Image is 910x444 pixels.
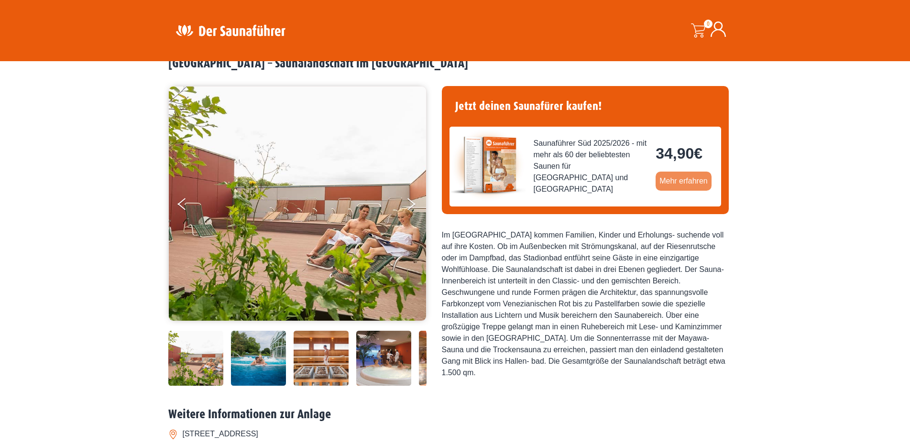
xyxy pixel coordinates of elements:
[534,138,648,195] span: Saunaführer Süd 2025/2026 - mit mehr als 60 der beliebtesten Saunen für [GEOGRAPHIC_DATA] und [GE...
[450,127,526,203] img: der-saunafuehrer-2025-sued.jpg
[704,20,713,28] span: 0
[168,426,742,442] li: [STREET_ADDRESS]
[656,145,702,162] bdi: 34,90
[694,145,702,162] span: €
[168,56,742,71] h2: [GEOGRAPHIC_DATA] – Saunalandschaft im [GEOGRAPHIC_DATA]
[168,407,742,422] h2: Weitere Informationen zur Anlage
[656,172,712,191] a: Mehr erfahren
[450,94,721,119] h4: Jetzt deinen Saunafürer kaufen!
[178,194,202,218] button: Previous
[406,194,429,218] button: Next
[442,229,729,379] div: Im [GEOGRAPHIC_DATA] kommen Familien, Kinder und Erholungs- suchende voll auf ihre Kosten. Ob im ...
